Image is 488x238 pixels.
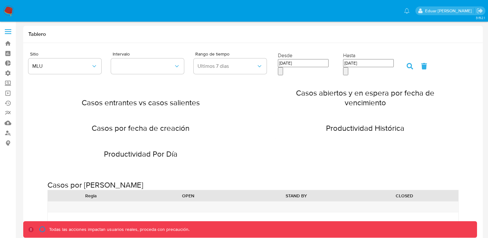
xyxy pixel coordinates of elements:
[28,31,478,37] h1: Tablero
[195,52,278,56] span: Rango de tiempo
[51,123,231,133] h2: Casos por fecha de creación
[276,88,455,108] h2: Casos abiertos y en espera por fecha de vencimiento
[404,8,410,14] a: Notificaciones
[32,63,91,69] span: MLU
[52,192,130,199] div: Regla
[247,192,346,199] div: STAND BY
[425,8,474,14] p: eduar.beltranbabativa@mercadolibre.com.co
[198,63,256,69] span: Ultimos 7 dias
[30,52,113,56] span: Sitio
[51,149,231,159] h2: Productividad Por Día
[51,98,231,108] h2: Casos entrantes vs casos salientes
[476,7,483,14] a: Salir
[276,123,455,133] h2: Productividad Histórica
[343,52,355,59] label: Hasta
[113,52,195,56] span: Intervalo
[355,192,454,199] div: CLOSED
[139,192,238,199] div: OPEN
[194,58,267,74] button: Ultimos 7 dias
[278,52,292,59] label: Desde
[47,226,189,233] p: Todas las acciones impactan usuarios reales, proceda con precaución.
[28,58,101,74] button: MLU
[47,180,459,190] h2: Casos por [PERSON_NAME]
